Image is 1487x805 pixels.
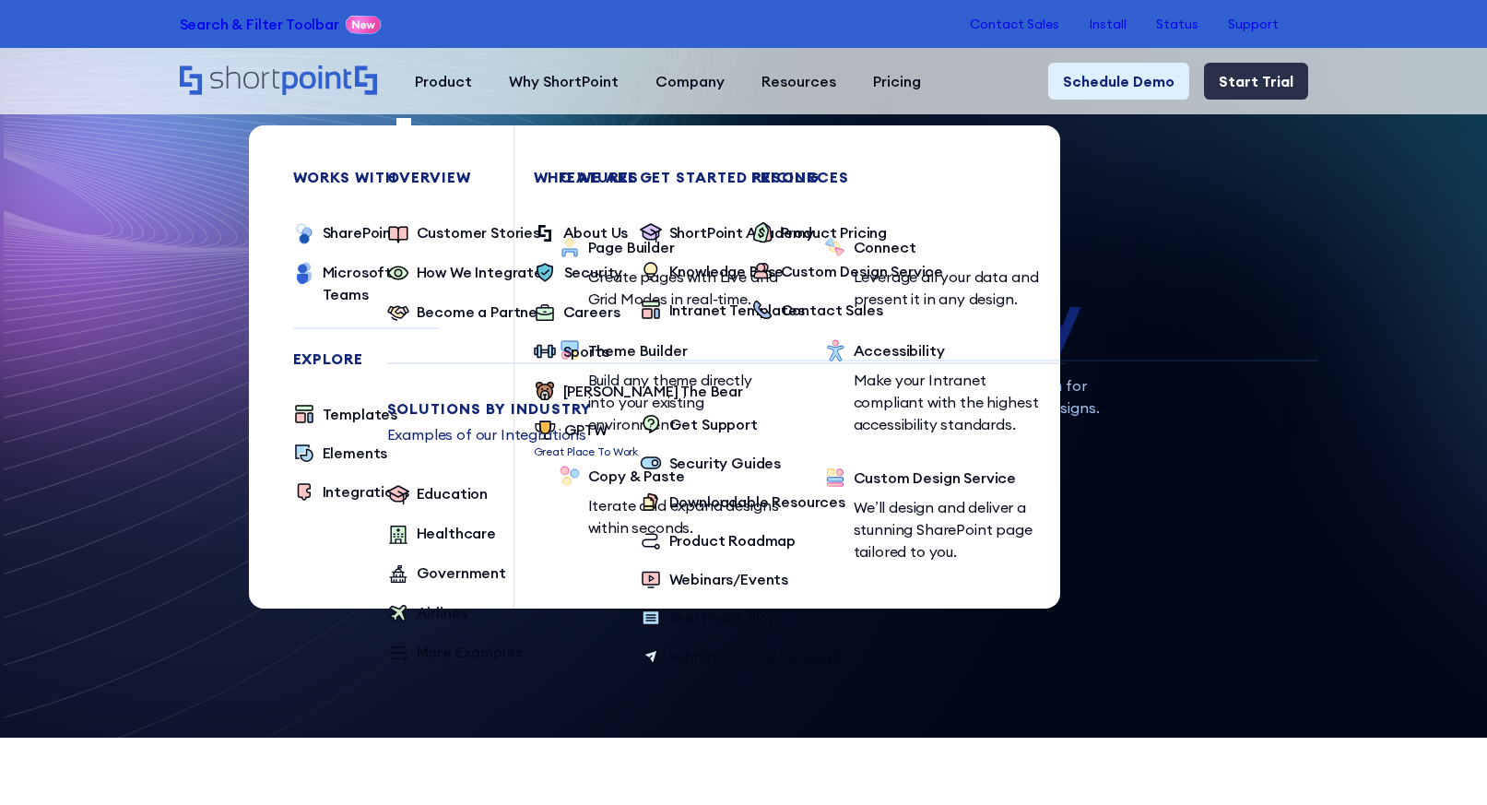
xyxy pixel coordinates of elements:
div: Elements [323,442,388,464]
div: Get Started Resources [640,170,1318,184]
a: Contact Sales [970,17,1059,31]
a: Security Guides [640,452,782,476]
a: Product Roadmap [640,529,797,553]
div: Pricing [873,70,921,92]
div: ShortPoint Academy [669,221,814,243]
a: Sports [534,340,609,365]
a: Search & Filter Toolbar [180,13,339,35]
div: works with [293,170,440,184]
a: Product Pricing [751,221,888,245]
a: Downloadable Resources [640,491,845,515]
a: ShortPoint Academy [640,221,814,245]
a: Contact Sales [751,299,883,323]
div: Education [417,482,489,504]
div: Overview [387,170,1066,184]
div: pricing [751,170,1430,184]
div: Webinars/Events [669,568,789,590]
div: Product Roadmap [669,529,797,551]
div: Who we are [534,170,1212,184]
a: Healthcare [387,522,496,547]
a: Submit Feature Request [640,645,839,669]
div: How We Integrate [417,261,543,283]
p: Great Place To Work [534,444,639,460]
a: SharePoint [293,221,398,246]
a: About Us [534,221,629,246]
a: Government [387,562,506,586]
div: Product Pricing [781,221,888,243]
div: Company [655,70,725,92]
div: Microsoft Teams [323,261,440,305]
a: Customer Stories [387,221,540,246]
div: Integrations [323,480,409,503]
a: Education [387,482,489,507]
div: Government [417,562,506,584]
a: Schedule Demo [1048,63,1189,100]
a: Elements [293,442,388,466]
a: GPTW [534,419,639,444]
div: Security [564,261,623,283]
a: Pricing [855,63,939,100]
div: Product [415,70,472,92]
a: Install [1089,17,1127,31]
div: Custom Design Service [781,260,944,282]
a: Get Support [640,413,758,437]
a: Support [1228,17,1279,31]
a: Webinars/Events [640,568,789,592]
a: Custom Design Service [751,260,944,284]
div: Resources [761,70,836,92]
a: Home [180,65,378,97]
div: Submit Feature Request [669,645,839,668]
div: Solutions by Industry [387,401,1066,416]
div: About Us [563,221,629,243]
a: Careers [534,301,620,326]
p: Examples of our Integrations [387,423,1066,445]
div: Contact Sales [781,299,883,321]
a: Why ShortPoint [490,63,637,100]
a: How We Integrate [387,261,543,286]
a: Status [1156,17,1198,31]
a: Product [396,63,490,100]
div: Customer Stories [417,221,540,243]
a: Become a Partner [387,301,543,326]
a: Airlines [387,601,468,626]
a: Start Trial [1204,63,1308,100]
div: Knowledge Base [669,260,785,282]
div: Downloadable Resources [669,491,845,513]
a: Templates [293,403,398,427]
a: More Examples [387,641,523,666]
div: Get Support [669,413,758,435]
a: Resources [743,63,855,100]
a: Security [534,261,623,286]
h1: SharePoint Design has never been [180,207,1308,352]
div: ShortPoint Blog [669,607,778,629]
div: Become a Partner [417,301,543,323]
a: Intranet Templates [640,299,805,323]
div: Careers [563,301,620,323]
div: [PERSON_NAME] The Bear [563,380,743,402]
div: Airlines [417,601,468,623]
div: Sports [563,340,609,362]
a: ShortPoint Blog [640,607,778,631]
div: More Examples [417,641,523,663]
a: Company [637,63,743,100]
div: Explore [293,351,440,366]
div: SharePoint [323,221,398,243]
div: Why ShortPoint [509,70,619,92]
div: Security Guides [669,452,782,474]
a: Knowledge Base [640,260,785,284]
a: Integrations [293,480,409,504]
div: Healthcare [417,522,496,544]
a: Microsoft Teams [293,261,440,305]
div: GPTW [564,419,608,441]
div: Templates [323,403,398,425]
a: [PERSON_NAME] The Bear [534,380,743,404]
div: Intranet Templates [669,299,805,321]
